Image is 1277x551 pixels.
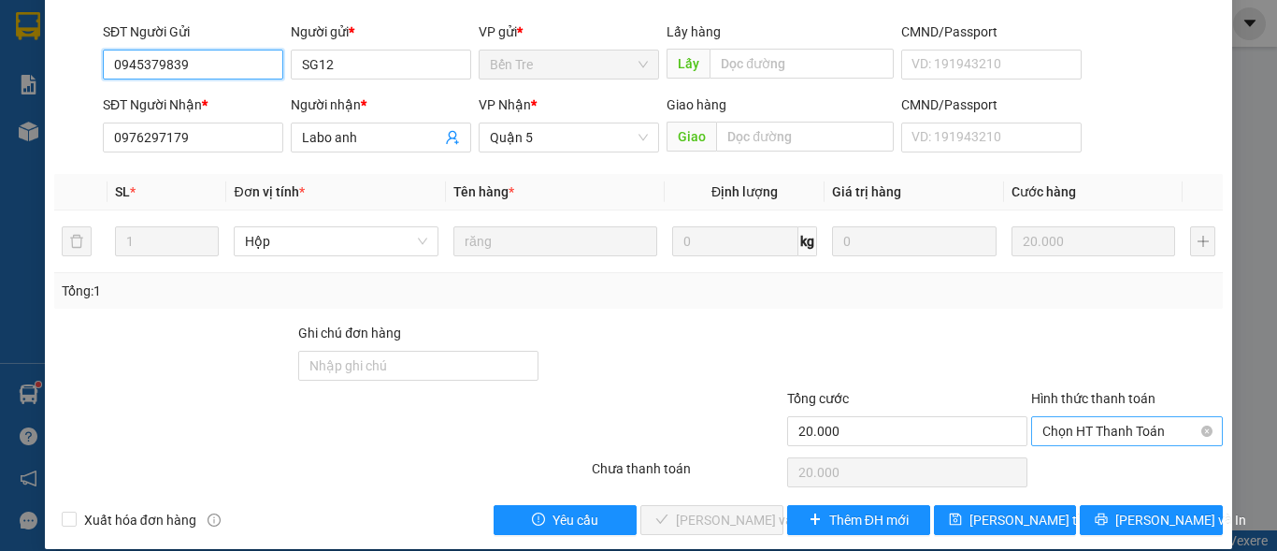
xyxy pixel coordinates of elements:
span: 1 [267,128,278,149]
span: Quận 5 [52,21,101,38]
p: Gửi từ: [7,21,142,38]
label: Hình thức thanh toán [1031,391,1155,406]
td: CC: [143,94,279,120]
span: Giao hàng [667,97,726,112]
td: CR: [7,94,144,120]
label: Ghi chú đơn hàng [298,326,401,341]
span: 1 - Kiện vừa (vs) [7,130,116,148]
button: exclamation-circleYêu cầu [494,505,637,535]
span: Đơn vị tính [234,184,304,199]
div: VP gửi [479,22,659,42]
div: Chưa thanh toán [590,458,785,491]
div: Tổng: 1 [62,281,495,301]
input: 0 [832,226,997,256]
div: Người nhận [291,94,471,115]
span: Giá trị hàng [832,184,901,199]
span: SL [115,184,130,199]
input: Dọc đường [716,122,894,152]
span: Xuất hóa đơn hàng [77,510,204,530]
input: Ghi chú đơn hàng [298,351,538,381]
span: Tổng cước [787,391,849,406]
span: Giao [667,122,716,152]
span: Yêu cầu [552,510,598,530]
input: 0 [1012,226,1176,256]
span: 0917810651 [145,62,229,80]
span: Bến Tre [490,51,648,79]
span: Tên hàng [453,184,514,199]
span: user-add [445,130,460,145]
span: Thêm ĐH mới [829,510,909,530]
span: exclamation-circle [532,513,545,528]
span: 30.000 [167,98,213,116]
div: SĐT Người Gửi [103,22,283,42]
span: save [949,513,962,528]
span: [PERSON_NAME] và In [1115,510,1246,530]
button: check[PERSON_NAME] và Giao hàng [640,505,783,535]
div: SĐT Người Nhận [103,94,283,115]
span: plus [809,513,822,528]
span: Lấy [667,49,710,79]
span: Trúc Giang [145,41,218,59]
span: 0937341941 [7,62,92,80]
span: VP Nhận [479,97,531,112]
span: Cước hàng [1012,184,1076,199]
div: CMND/Passport [901,22,1082,42]
button: plusThêm ĐH mới [787,505,930,535]
span: Bến Tre [184,21,237,38]
span: [PERSON_NAME] thay đổi [969,510,1119,530]
span: Định lượng [711,184,778,199]
span: Hộp [245,227,426,255]
span: 0 [30,98,38,116]
button: plus [1190,226,1215,256]
span: Chọn HT Thanh Toán [1042,417,1212,445]
div: Người gửi [291,22,471,42]
button: save[PERSON_NAME] thay đổi [934,505,1077,535]
span: Quận 5 [490,123,648,152]
p: Nhận: [145,21,278,38]
span: SL: [246,130,267,148]
input: Dọc đường [710,49,894,79]
span: printer [1095,513,1108,528]
span: kg [798,226,817,256]
div: CMND/Passport [901,94,1082,115]
button: delete [62,226,92,256]
input: VD: Bàn, Ghế [453,226,657,256]
button: printer[PERSON_NAME] và In [1080,505,1223,535]
span: info-circle [208,514,221,527]
span: [PERSON_NAME] [7,41,121,59]
span: close-circle [1201,426,1212,437]
span: Lấy hàng [667,24,721,39]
